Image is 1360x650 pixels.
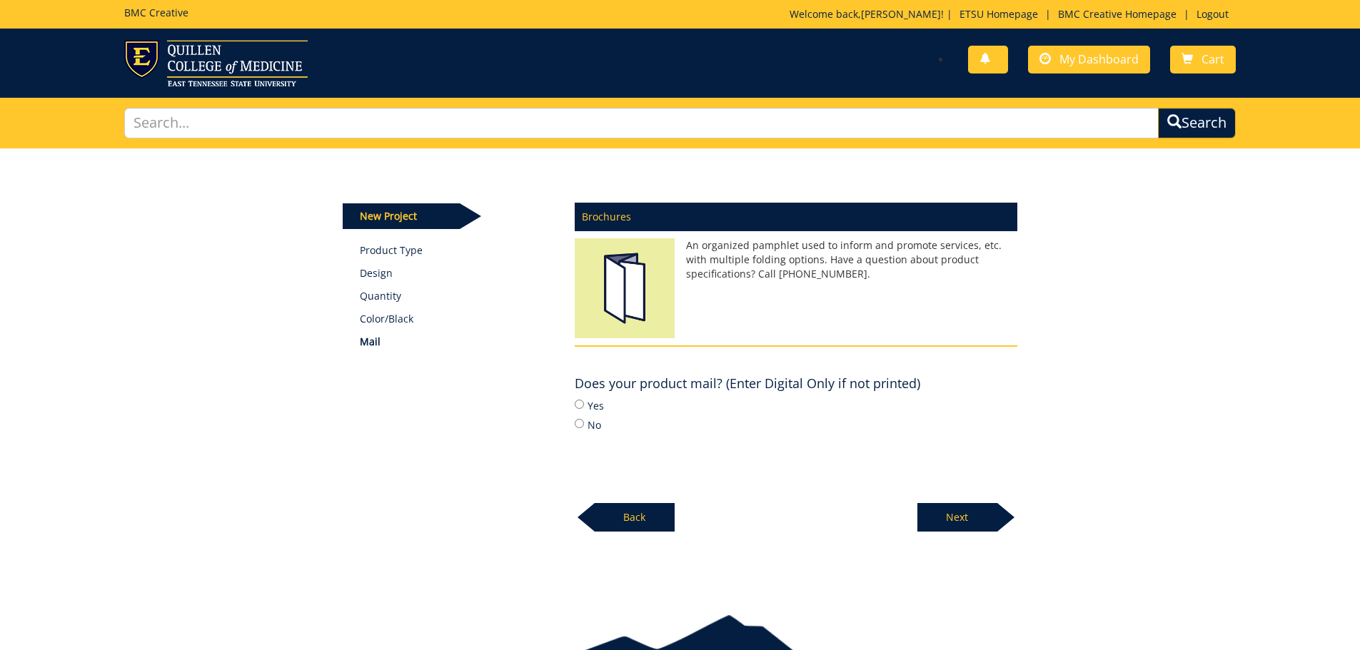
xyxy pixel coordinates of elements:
[360,289,553,303] p: Quantity
[1202,51,1224,67] span: Cart
[575,397,1017,413] label: Yes
[360,243,553,258] a: Product Type
[360,335,553,349] p: Mail
[790,7,1236,21] p: Welcome back, ! | | |
[575,417,1017,432] label: No
[1051,7,1184,21] a: BMC Creative Homepage
[1059,51,1139,67] span: My Dashboard
[343,203,460,229] p: New Project
[1158,108,1236,138] button: Search
[595,503,675,532] p: Back
[124,40,308,86] img: ETSU logo
[124,7,188,18] h5: BMC Creative
[575,238,1017,281] p: An organized pamphlet used to inform and promote services, etc. with multiple folding options. Ha...
[861,7,941,21] a: [PERSON_NAME]
[360,266,553,280] p: Design
[1028,46,1150,73] a: My Dashboard
[360,312,553,326] p: Color/Black
[124,108,1159,138] input: Search...
[1189,7,1236,21] a: Logout
[1170,46,1236,73] a: Cart
[575,203,1017,231] p: Brochures
[575,419,584,428] input: No
[917,503,997,532] p: Next
[952,7,1045,21] a: ETSU Homepage
[575,377,920,391] h4: Does your product mail? (Enter Digital Only if not printed)
[575,400,584,409] input: Yes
